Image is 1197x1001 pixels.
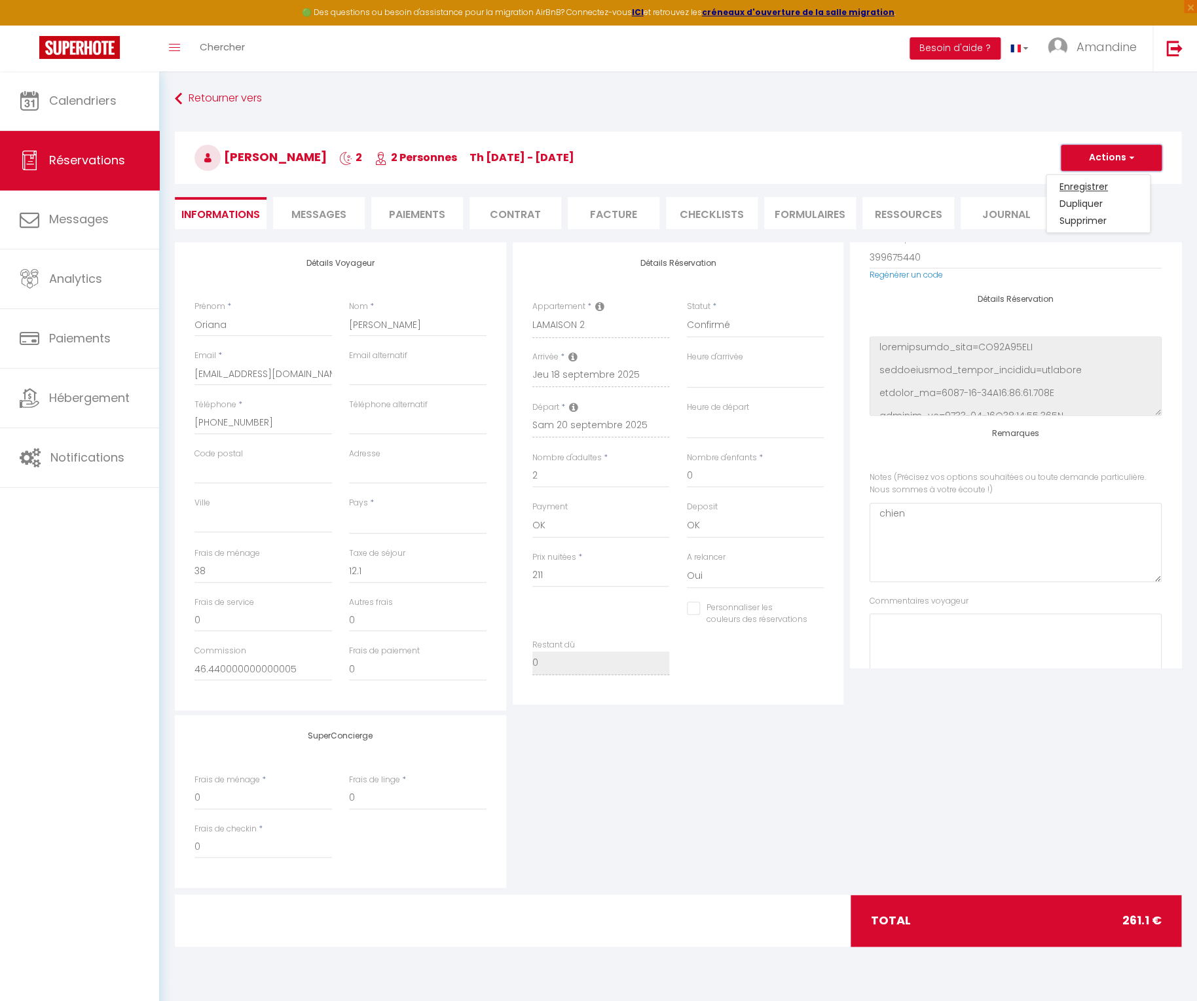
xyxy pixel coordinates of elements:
[702,7,894,18] a: créneaux d'ouverture de la salle migration
[291,207,346,222] span: Messages
[532,452,602,464] label: Nombre d'adultes
[666,197,758,229] li: CHECKLISTS
[50,449,124,465] span: Notifications
[532,259,824,268] h4: Détails Réservation
[349,399,428,411] label: Téléphone alternatif
[200,40,245,54] span: Chercher
[1166,40,1183,56] img: logout
[470,150,574,165] span: Th [DATE] - [DATE]
[1046,178,1150,195] a: Enregistrer
[194,497,210,509] label: Ville
[194,300,225,313] label: Prénom
[175,87,1181,111] a: Retourner vers
[1048,37,1067,57] img: ...
[870,269,943,280] a: Regénérer un code
[194,350,216,362] label: Email
[687,551,726,564] label: A relancer
[532,639,575,651] label: Restant dû
[194,823,257,835] label: Frais de checkin
[687,401,749,414] label: Heure de départ
[194,774,260,786] label: Frais de ménage
[371,197,463,229] li: Paiements
[870,471,1162,496] label: Notes (Précisez vos options souhaitées ou toute demande particulière. Nous sommes à votre écoute !)
[194,645,246,657] label: Commission
[1076,39,1136,55] span: Amandine
[194,259,487,268] h4: Détails Voyageur
[49,270,102,287] span: Analytics
[190,26,255,71] a: Chercher
[851,895,1181,946] div: total
[194,731,487,740] h4: SuperConcierge
[49,211,109,227] span: Messages
[532,551,576,564] label: Prix nuitées
[39,36,120,59] img: Super Booking
[349,547,405,560] label: Taxe de séjour
[375,150,457,165] span: 2 Personnes
[175,197,267,229] li: Informations
[870,295,1162,304] h4: Détails Réservation
[1061,145,1162,171] button: Actions
[349,596,393,609] label: Autres frais
[49,152,125,168] span: Réservations
[687,452,757,464] label: Nombre d'enfants
[532,351,559,363] label: Arrivée
[470,197,561,229] li: Contrat
[49,92,117,109] span: Calendriers
[870,595,968,608] label: Commentaires voyageur
[568,197,659,229] li: Facture
[910,37,1001,60] button: Besoin d'aide ?
[349,300,368,313] label: Nom
[339,150,362,165] span: 2
[10,5,50,45] button: Ouvrir le widget de chat LiveChat
[870,429,1162,438] h4: Remarques
[349,448,380,460] label: Adresse
[194,596,254,609] label: Frais de service
[49,330,111,346] span: Paiements
[532,501,568,513] label: Payment
[194,149,327,165] span: [PERSON_NAME]
[1038,26,1152,71] a: ... Amandine
[687,300,710,313] label: Statut
[687,501,718,513] label: Deposit
[961,197,1052,229] li: Journal
[349,350,407,362] label: Email alternatif
[532,401,559,414] label: Départ
[1046,195,1150,212] a: Dupliquer
[194,448,243,460] label: Code postal
[349,645,420,657] label: Frais de paiement
[862,197,954,229] li: Ressources
[532,300,585,313] label: Appartement
[1046,212,1150,229] a: Supprimer
[764,197,856,229] li: FORMULAIRES
[49,390,130,406] span: Hébergement
[349,774,400,786] label: Frais de linge
[632,7,644,18] a: ICI
[349,497,368,509] label: Pays
[1122,911,1162,930] span: 261.1 €
[194,399,236,411] label: Téléphone
[194,547,260,560] label: Frais de ménage
[687,351,743,363] label: Heure d'arrivée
